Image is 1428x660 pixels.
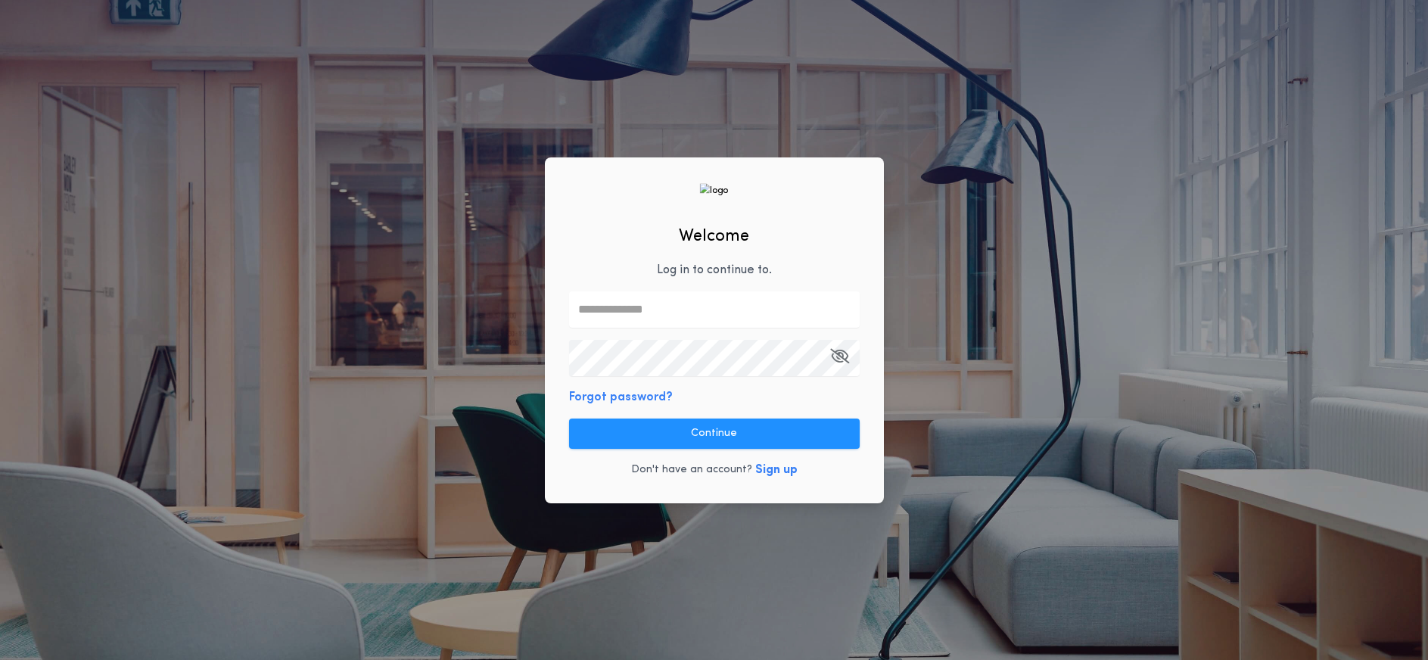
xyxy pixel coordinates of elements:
p: Log in to continue to . [657,261,772,279]
button: Sign up [755,461,798,479]
img: logo [700,183,729,198]
h2: Welcome [679,224,749,249]
p: Don't have an account? [631,462,752,478]
button: Continue [569,419,860,449]
button: Forgot password? [569,388,673,406]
